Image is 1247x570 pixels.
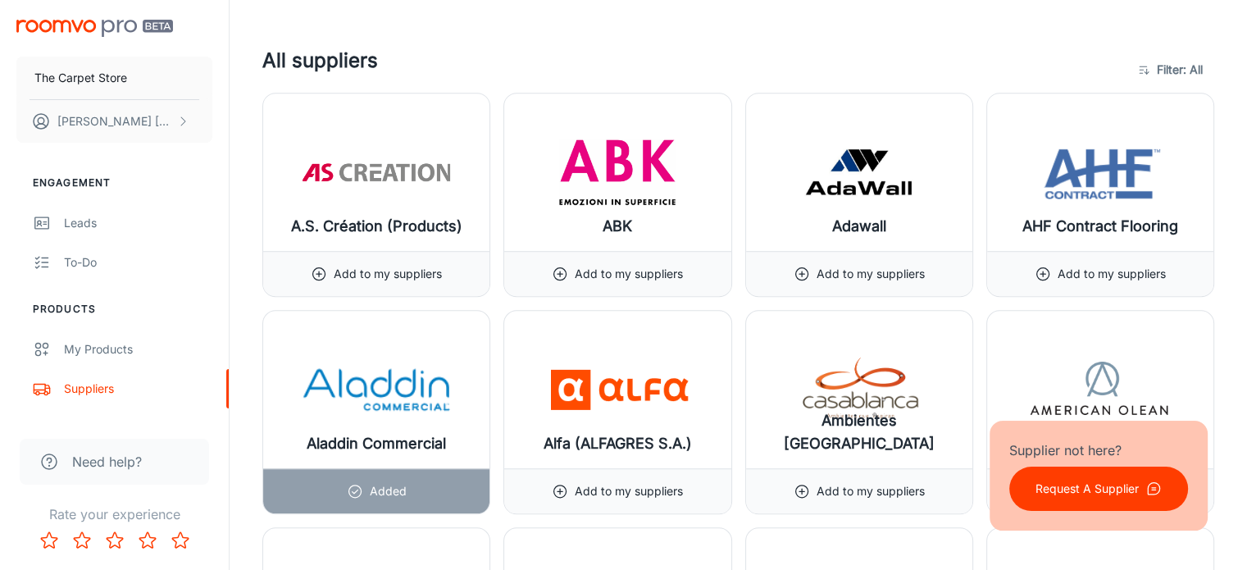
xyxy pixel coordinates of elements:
p: Add to my suppliers [575,482,683,500]
button: [PERSON_NAME] [PERSON_NAME] [16,100,212,143]
button: Rate 5 star [164,524,197,557]
div: To-do [64,253,212,271]
button: Rate 2 star [66,524,98,557]
p: Rate your experience [13,504,216,524]
h6: Aladdin Commercial [307,432,446,455]
div: QR Codes [64,419,212,437]
img: Adawall [785,139,933,205]
img: American Olean [1026,357,1174,422]
h4: All suppliers [262,46,1129,93]
p: Add to my suppliers [575,265,683,283]
button: The Carpet Store [16,57,212,99]
p: Request A Supplier [1035,480,1139,498]
p: Add to my suppliers [1058,265,1166,283]
p: [PERSON_NAME] [PERSON_NAME] [57,112,173,130]
img: Ambientes Casablanca [785,357,933,422]
img: Aladdin Commercial [303,357,450,422]
button: Rate 1 star [33,524,66,557]
img: Alfa (ALFAGRES S.A.) [544,357,691,422]
h6: Alfa (ALFAGRES S.A.) [544,432,692,455]
p: Add to my suppliers [334,265,442,283]
h6: AHF Contract Flooring [1022,215,1178,238]
p: The Carpet Store [34,69,127,87]
p: Add to my suppliers [817,265,925,283]
p: Add to my suppliers [817,482,925,500]
h6: A.S. Création (Products) [291,215,462,238]
p: Supplier not here? [1009,440,1188,460]
span: Need help? [72,452,142,472]
span: Filter [1157,60,1203,80]
img: AHF Contract Flooring [1026,139,1174,205]
h6: Ambientes [GEOGRAPHIC_DATA] [759,409,959,455]
div: Leads [64,214,212,232]
img: Roomvo PRO Beta [16,20,173,37]
div: My Products [64,340,212,358]
button: Rate 4 star [131,524,164,557]
img: ABK [544,139,691,205]
p: Added [370,482,407,500]
img: A.S. Création (Products) [303,139,450,205]
button: Request A Supplier [1009,467,1188,511]
h6: Adawall [832,215,886,238]
button: Rate 3 star [98,524,131,557]
div: Suppliers [64,380,212,398]
span: : All [1183,60,1203,80]
h6: ABK [603,215,632,238]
